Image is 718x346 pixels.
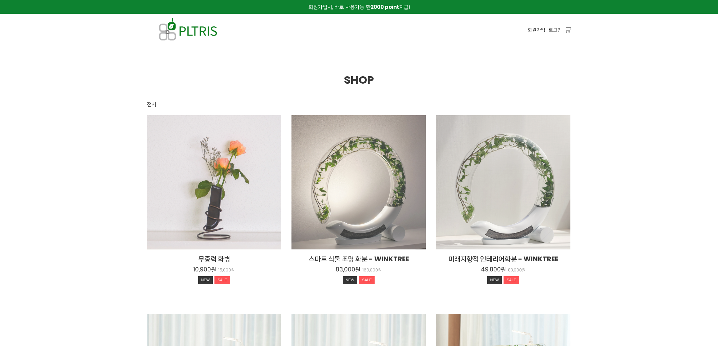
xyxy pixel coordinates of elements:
[504,276,519,284] div: SALE
[291,254,426,286] a: 스마트 식물 조명 화분 - WINKTREE 83,000원 160,000원 NEWSALE
[147,254,281,264] h2: 무중력 화병
[436,254,570,286] a: 미래지향적 인테리어화분 - WINKTREE 49,800원 83,000원 NEWSALE
[362,268,382,273] p: 160,000원
[336,266,360,273] p: 83,000원
[193,266,216,273] p: 10,900원
[344,72,374,87] span: SHOP
[549,26,562,34] a: 로그인
[481,266,506,273] p: 49,800원
[198,276,213,284] div: NEW
[343,276,358,284] div: NEW
[371,3,399,11] strong: 2000 point
[218,268,235,273] p: 15,000원
[214,276,230,284] div: SALE
[359,276,375,284] div: SALE
[487,276,502,284] div: NEW
[147,100,156,108] div: 전체
[528,26,545,34] a: 회원가입
[147,254,281,286] a: 무중력 화병 10,900원 15,000원 NEWSALE
[291,254,426,264] h2: 스마트 식물 조명 화분 - WINKTREE
[508,268,526,273] p: 83,000원
[308,3,410,11] span: 회원가입시, 바로 사용가능 한 지급!
[436,254,570,264] h2: 미래지향적 인테리어화분 - WINKTREE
